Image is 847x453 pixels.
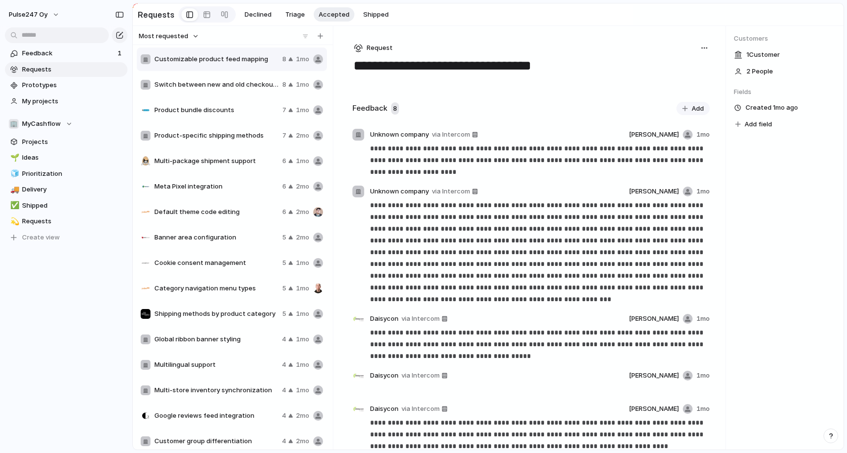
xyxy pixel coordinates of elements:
[282,80,286,90] span: 8
[154,207,278,217] span: Default theme code editing
[154,360,278,370] span: Multilingual support
[22,80,124,90] span: Prototypes
[9,153,19,163] button: 🌱
[370,187,429,196] span: Unknown company
[154,284,278,293] span: Category navigation menu types
[5,214,127,229] a: 💫Requests
[692,104,704,114] span: Add
[154,105,278,115] span: Product bundle discounts
[154,258,278,268] span: Cookie consent management
[747,67,773,76] span: 2 People
[10,216,17,227] div: 💫
[154,309,278,319] span: Shipping methods by product category
[5,62,127,77] a: Requests
[22,119,61,129] span: MyCashflow
[391,102,399,115] span: 8
[734,118,773,131] button: Add field
[370,314,399,324] span: Daisycon
[282,411,286,421] span: 4
[5,167,127,181] div: 🧊Prioritization
[282,436,286,446] span: 4
[9,119,19,129] div: 🏢
[240,7,276,22] button: Declined
[697,187,710,196] span: 1mo
[154,334,278,344] span: Global ribbon banner styling
[697,314,710,324] span: 1mo
[5,150,127,165] a: 🌱Ideas
[10,152,17,164] div: 🌱
[5,198,127,213] div: ✅Shipped
[10,200,17,211] div: ✅
[154,182,278,191] span: Meta Pixel integration
[314,7,354,22] button: Accepted
[5,182,127,197] div: 🚚Delivery
[296,411,309,421] span: 2mo
[399,370,449,381] a: via Intercom
[697,404,710,414] span: 1mo
[746,103,798,113] span: Created 1mo ago
[734,34,836,44] span: Customers
[296,54,309,64] span: 1mo
[401,314,440,324] span: via Intercom
[352,103,387,114] h2: Feedback
[5,135,127,149] a: Projects
[282,182,286,191] span: 6
[22,137,124,147] span: Projects
[629,404,679,414] span: [PERSON_NAME]
[367,43,393,53] span: Request
[296,207,309,217] span: 2mo
[296,360,309,370] span: 1mo
[629,130,679,140] span: [PERSON_NAME]
[358,7,394,22] button: Shipped
[296,233,309,242] span: 2mo
[154,233,278,242] span: Banner area configuration
[9,201,19,211] button: ✅
[370,404,399,414] span: Daisycon
[296,284,309,293] span: 1mo
[432,130,470,140] span: via Intercom
[430,129,480,141] a: via Intercom
[282,207,286,217] span: 6
[22,169,124,179] span: Prioritization
[697,371,710,381] span: 1mo
[697,130,710,140] span: 1mo
[285,10,305,20] span: Triage
[401,404,440,414] span: via Intercom
[399,403,449,415] a: via Intercom
[5,78,127,93] a: Prototypes
[22,65,124,74] span: Requests
[401,371,440,381] span: via Intercom
[5,117,127,131] button: 🏢MyCashflow
[22,185,124,194] span: Delivery
[352,42,394,54] button: Request
[5,46,127,61] a: Feedback1
[154,411,278,421] span: Google reviews feed integration
[363,10,389,20] span: Shipped
[138,9,174,21] h2: Requests
[432,187,470,196] span: via Intercom
[5,230,127,245] button: Create view
[154,80,278,90] span: Switch between new and old checkout views
[282,309,286,319] span: 5
[734,87,836,97] span: Fields
[9,185,19,194] button: 🚚
[282,385,286,395] span: 4
[22,48,115,58] span: Feedback
[245,10,272,20] span: Declined
[9,216,19,226] button: 💫
[296,182,309,191] span: 2mo
[282,105,286,115] span: 7
[154,131,278,141] span: Product-specific shipping methods
[282,258,286,268] span: 5
[5,94,127,109] a: My projects
[296,105,309,115] span: 1mo
[296,131,309,141] span: 2mo
[430,186,480,197] a: via Intercom
[154,54,278,64] span: Customizable product feed mapping
[282,54,286,64] span: 8
[9,10,48,20] span: Pulse247 Oy
[370,371,399,381] span: Daisycon
[282,360,286,370] span: 4
[629,314,679,324] span: [PERSON_NAME]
